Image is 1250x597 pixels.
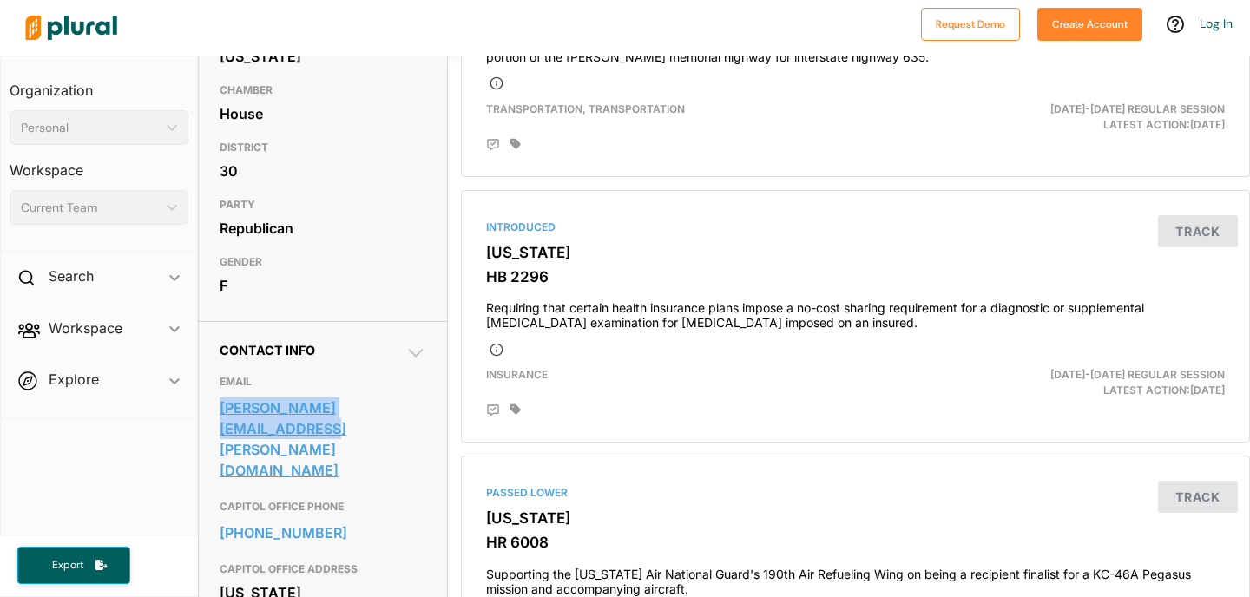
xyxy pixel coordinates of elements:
[220,194,426,215] h3: PARTY
[220,395,426,483] a: [PERSON_NAME][EMAIL_ADDRESS][PERSON_NAME][DOMAIN_NAME]
[486,368,548,381] span: Insurance
[486,268,1225,285] h3: HB 2296
[486,403,500,417] div: Add Position Statement
[486,485,1225,501] div: Passed Lower
[1050,102,1225,115] span: [DATE]-[DATE] Regular Session
[17,547,130,584] button: Export
[220,559,426,580] h3: CAPITOL OFFICE ADDRESS
[40,558,95,573] span: Export
[486,102,685,115] span: Transportation, Transportation
[486,138,500,152] div: Add Position Statement
[220,252,426,272] h3: GENDER
[220,272,426,298] div: F
[220,101,426,127] div: House
[486,244,1225,261] h3: [US_STATE]
[486,534,1225,551] h3: HR 6008
[220,496,426,517] h3: CAPITOL OFFICE PHONE
[1037,14,1142,32] a: Create Account
[510,403,521,416] div: Add tags
[1037,8,1142,41] button: Create Account
[220,343,315,358] span: Contact Info
[983,367,1238,398] div: Latest Action: [DATE]
[1200,16,1233,31] a: Log In
[486,509,1225,527] h3: [US_STATE]
[486,220,1225,235] div: Introduced
[486,559,1225,597] h4: Supporting the [US_STATE] Air National Guard's 190th Air Refueling Wing on being a recipient fina...
[1158,215,1238,247] button: Track
[921,8,1020,41] button: Request Demo
[10,65,188,103] h3: Organization
[10,145,188,183] h3: Workspace
[1050,368,1225,381] span: [DATE]-[DATE] Regular Session
[486,292,1225,331] h4: Requiring that certain health insurance plans impose a no-cost sharing requirement for a diagnost...
[21,199,160,217] div: Current Team
[220,137,426,158] h3: DISTRICT
[220,80,426,101] h3: CHAMBER
[983,102,1238,133] div: Latest Action: [DATE]
[510,138,521,150] div: Add tags
[220,371,426,392] h3: EMAIL
[220,158,426,184] div: 30
[220,520,426,546] a: [PHONE_NUMBER]
[1158,481,1238,513] button: Track
[21,119,160,137] div: Personal
[921,14,1020,32] a: Request Demo
[220,215,426,241] div: Republican
[49,266,94,285] h2: Search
